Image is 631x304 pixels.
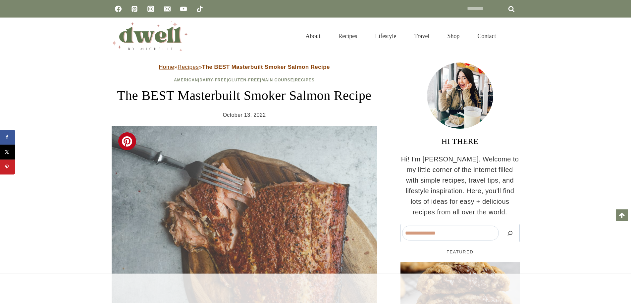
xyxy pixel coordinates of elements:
[502,226,518,240] button: Search
[161,2,174,16] a: Email
[174,78,198,82] a: American
[400,154,520,217] p: Hi! I'm [PERSON_NAME]. Welcome to my little corner of the internet filled with simple recipes, tr...
[199,78,227,82] a: Dairy-Free
[400,249,520,255] h5: FEATURED
[159,64,330,70] span: » »
[295,78,315,82] a: Recipes
[405,25,438,47] a: Travel
[112,126,377,303] img: Ready to eat smoked salmon with fork
[261,78,293,82] a: Main Course
[469,25,505,47] a: Contact
[144,2,157,16] a: Instagram
[438,25,468,47] a: Shop
[159,64,174,70] a: Home
[178,64,199,70] a: Recipes
[296,25,329,47] a: About
[366,25,405,47] a: Lifestyle
[228,78,260,82] a: Gluten-Free
[508,30,520,42] button: View Search Form
[329,25,366,47] a: Recipes
[202,64,330,70] strong: The BEST Masterbuilt Smoker Salmon Recipe
[112,86,377,106] h1: The BEST Masterbuilt Smoker Salmon Recipe
[128,2,141,16] a: Pinterest
[177,2,190,16] a: YouTube
[112,2,125,16] a: Facebook
[296,25,505,47] nav: Primary Navigation
[193,2,206,16] a: TikTok
[400,135,520,147] h3: HI THERE
[223,111,266,119] time: October 13, 2022
[112,21,188,51] img: DWELL by michelle
[174,78,315,82] span: | | | |
[616,209,628,221] a: Scroll to top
